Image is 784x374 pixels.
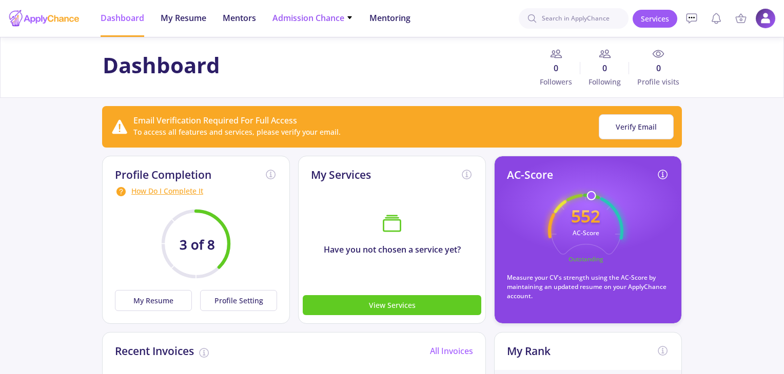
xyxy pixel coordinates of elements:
[571,204,600,227] text: 552
[223,12,256,24] span: Mentors
[633,10,677,28] a: Services
[572,228,599,237] text: AC-Score
[196,290,277,311] a: Profile Setting
[103,52,220,78] h1: Dashboard
[115,185,277,198] div: How Do I Complete It
[133,114,341,127] div: Email Verification Required For Full Access
[133,127,341,137] div: To access all features and services, please verify your email.
[303,299,481,310] a: View Services
[599,114,674,139] button: Verify Email
[507,169,553,181] h2: AC-Score
[180,236,215,254] text: 3 of 8
[519,8,629,29] input: Search in ApplyChance
[200,290,277,311] button: Profile Setting
[303,295,481,315] button: View Services
[507,345,551,358] h2: My Rank
[115,169,211,181] h2: Profile Completion
[115,345,194,358] h2: Recent Invoices
[569,255,603,263] text: Outstanding
[369,12,410,24] span: Mentoring
[299,243,485,256] p: Have you not chosen a service yet?
[532,62,580,74] span: 0
[272,12,353,24] span: Admission Chance
[161,12,206,24] span: My Resume
[580,76,629,87] span: Following
[629,62,681,74] span: 0
[507,273,669,301] p: Measure your CV's strength using the AC-Score by maintaining an updated resume on your ApplyChanc...
[101,12,144,24] span: Dashboard
[430,345,473,357] a: All Invoices
[115,290,192,311] button: My Resume
[115,290,196,311] a: My Resume
[629,76,681,87] span: Profile visits
[311,169,371,181] h2: My Services
[580,62,629,74] span: 0
[532,76,580,87] span: Followers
